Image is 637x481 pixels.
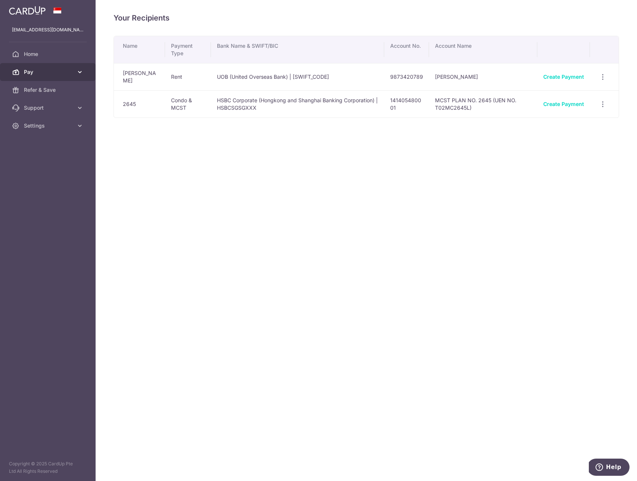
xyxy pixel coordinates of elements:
[114,63,165,90] td: [PERSON_NAME]
[9,6,46,15] img: CardUp
[114,36,165,63] th: Name
[24,68,73,76] span: Pay
[24,122,73,129] span: Settings
[165,63,211,90] td: Rent
[589,459,630,477] iframe: Opens a widget where you can find more information
[384,36,429,63] th: Account No.
[211,63,384,90] td: UOB (United Overseas Bank) | [SWIFT_CODE]
[114,12,619,24] h4: Your Recipients
[384,63,429,90] td: 9873420789
[165,90,211,118] td: Condo & MCST
[543,101,584,107] a: Create Payment
[165,36,211,63] th: Payment Type
[24,50,73,58] span: Home
[384,90,429,118] td: 141405480001
[211,90,384,118] td: HSBC Corporate (Hongkong and Shanghai Banking Corporation) | HSBCSGSGXXX
[429,90,537,118] td: MCST PLAN NO. 2645 (UEN NO. T02MC2645L)
[543,74,584,80] a: Create Payment
[114,90,165,118] td: 2645
[12,26,84,34] p: [EMAIL_ADDRESS][DOMAIN_NAME]
[24,86,73,94] span: Refer & Save
[211,36,384,63] th: Bank Name & SWIFT/BIC
[429,63,537,90] td: [PERSON_NAME]
[24,104,73,112] span: Support
[429,36,537,63] th: Account Name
